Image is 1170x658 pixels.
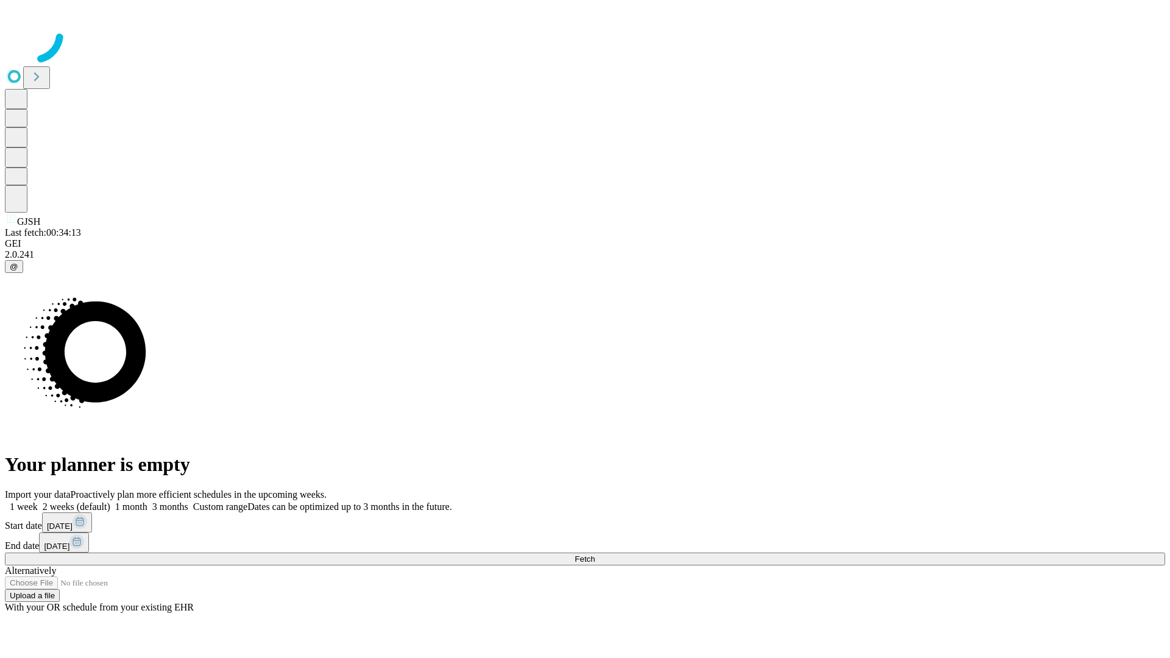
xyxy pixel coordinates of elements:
[5,453,1165,476] h1: Your planner is empty
[5,565,56,576] span: Alternatively
[71,489,327,500] span: Proactively plan more efficient schedules in the upcoming weeks.
[47,522,73,531] span: [DATE]
[5,553,1165,565] button: Fetch
[115,501,147,512] span: 1 month
[10,501,38,512] span: 1 week
[152,501,188,512] span: 3 months
[44,542,69,551] span: [DATE]
[5,227,81,238] span: Last fetch: 00:34:13
[5,489,71,500] span: Import your data
[5,260,23,273] button: @
[193,501,247,512] span: Custom range
[5,238,1165,249] div: GEI
[42,512,92,532] button: [DATE]
[17,216,40,227] span: GJSH
[575,554,595,564] span: Fetch
[247,501,452,512] span: Dates can be optimized up to 3 months in the future.
[5,512,1165,532] div: Start date
[5,532,1165,553] div: End date
[5,589,60,602] button: Upload a file
[5,249,1165,260] div: 2.0.241
[10,262,18,271] span: @
[5,602,194,612] span: With your OR schedule from your existing EHR
[39,532,89,553] button: [DATE]
[43,501,110,512] span: 2 weeks (default)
